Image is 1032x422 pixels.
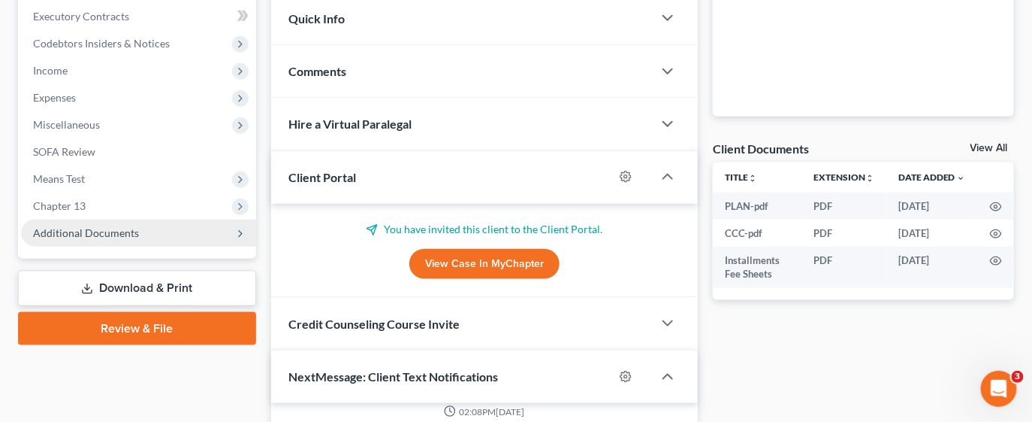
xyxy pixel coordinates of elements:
a: Review & File [18,312,256,345]
span: Credit Counseling Course Invite [289,317,460,331]
a: View All [970,143,1008,153]
span: 3 [1012,371,1024,383]
a: Download & Print [18,271,256,306]
span: Additional Documents [33,226,139,239]
a: Titleunfold_more [725,172,757,183]
span: Expenses [33,91,76,104]
i: expand_more [957,174,966,183]
td: [DATE] [886,193,978,220]
td: [DATE] [886,247,978,288]
td: PDF [801,247,886,288]
i: unfold_more [748,174,757,183]
span: Comments [289,64,347,78]
i: unfold_more [865,174,874,183]
span: Executory Contracts [33,10,129,23]
p: You have invited this client to the Client Portal. [289,222,680,237]
td: PLAN-pdf [713,193,801,220]
span: Quick Info [289,11,346,26]
span: Client Portal [289,170,357,184]
td: [DATE] [886,220,978,247]
td: Installments Fee Sheets [713,247,801,288]
td: PDF [801,193,886,220]
td: CCC-pdf [713,220,801,247]
span: SOFA Review [33,145,95,158]
span: Means Test [33,172,85,185]
a: Executory Contracts [21,3,256,30]
iframe: Intercom live chat [981,371,1017,407]
td: PDF [801,220,886,247]
span: Codebtors Insiders & Notices [33,37,170,50]
span: Chapter 13 [33,199,86,212]
span: NextMessage: Client Text Notifications [289,369,499,384]
span: Hire a Virtual Paralegal [289,117,412,131]
div: Client Documents [713,141,809,156]
a: View Case in MyChapter [409,249,560,279]
div: 02:08PM[DATE] [289,405,680,418]
a: Date Added expand_more [898,172,966,183]
span: Income [33,64,68,77]
a: Extensionunfold_more [813,172,874,183]
a: SOFA Review [21,138,256,165]
span: Miscellaneous [33,118,100,131]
